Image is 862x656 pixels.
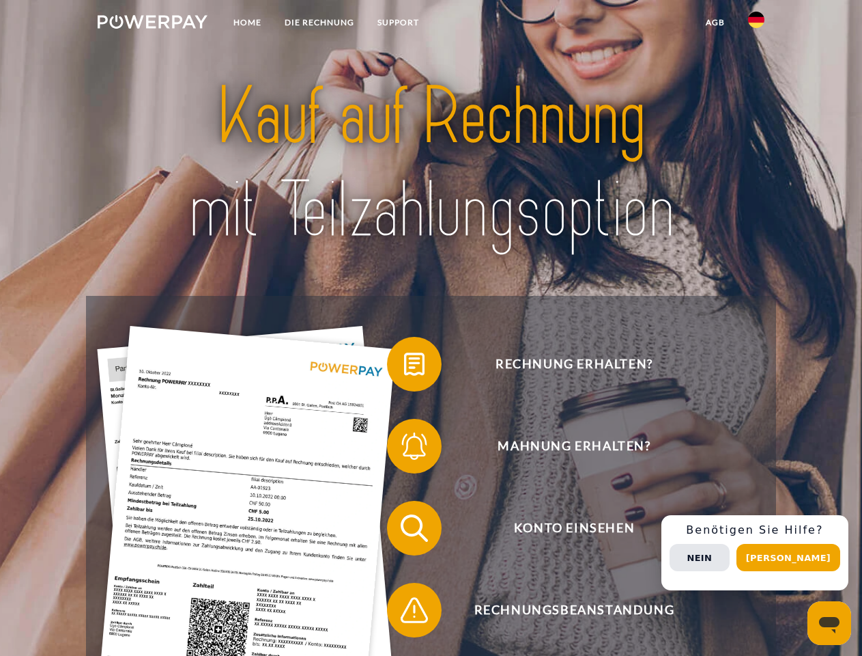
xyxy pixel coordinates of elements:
a: DIE RECHNUNG [273,10,366,35]
span: Mahnung erhalten? [407,419,741,474]
h3: Benötigen Sie Hilfe? [670,523,840,537]
a: SUPPORT [366,10,431,35]
iframe: Schaltfläche zum Öffnen des Messaging-Fensters [807,601,851,645]
span: Konto einsehen [407,501,741,556]
img: qb_bell.svg [397,429,431,463]
img: logo-powerpay-white.svg [98,15,207,29]
button: Rechnung erhalten? [387,337,742,392]
img: title-powerpay_de.svg [130,66,732,262]
img: de [748,12,764,28]
button: [PERSON_NAME] [736,544,840,571]
button: Mahnung erhalten? [387,419,742,474]
div: Schnellhilfe [661,515,848,590]
button: Konto einsehen [387,501,742,556]
span: Rechnungsbeanstandung [407,583,741,638]
a: agb [694,10,736,35]
img: qb_warning.svg [397,593,431,627]
span: Rechnung erhalten? [407,337,741,392]
img: qb_bill.svg [397,347,431,381]
img: qb_search.svg [397,511,431,545]
button: Nein [670,544,730,571]
a: Home [222,10,273,35]
button: Rechnungsbeanstandung [387,583,742,638]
